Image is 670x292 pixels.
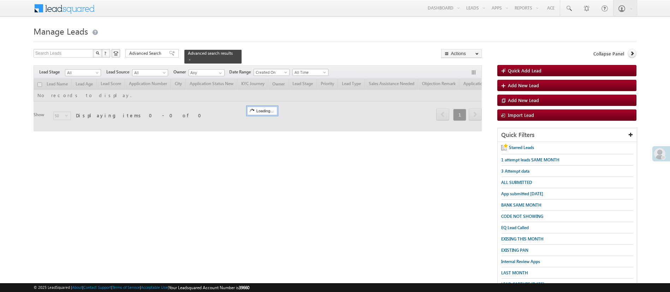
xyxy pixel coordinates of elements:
[188,50,233,56] span: Advanced search results
[292,69,328,76] a: All Time
[501,281,544,287] span: LEAD CAPTURE [DATE]
[169,285,249,290] span: Your Leadsquared Account Number is
[501,214,543,219] span: CODE NOT SHOWING
[501,248,528,253] span: EXISTING PAN
[229,69,254,75] span: Date Range
[34,284,249,291] span: © 2025 LeadSquared | | | | |
[173,69,189,75] span: Owner
[65,70,99,76] span: All
[501,259,540,264] span: Internal Review Apps
[39,69,65,75] span: Lead Stage
[508,97,539,103] span: Add New Lead
[132,69,168,76] a: All
[501,225,529,230] span: EQ Lead Called
[441,49,482,58] button: Actions
[254,69,287,76] span: Created On
[239,285,249,290] span: 39660
[106,69,132,75] span: Lead Source
[102,49,110,58] button: ?
[132,70,166,76] span: All
[65,69,101,76] a: All
[501,236,544,242] span: EXISING THIS MONTH
[501,168,529,174] span: 3 Attempt data
[247,107,277,115] div: Loading...
[501,202,541,208] span: BANK SAME MONTH
[72,285,82,290] a: About
[508,112,534,118] span: Import Lead
[83,285,111,290] a: Contact Support
[293,69,326,76] span: All Time
[112,285,140,290] a: Terms of Service
[501,270,528,275] span: LAST MONTH
[508,82,539,88] span: Add New Lead
[501,180,532,185] span: ALL SUBMITTED
[104,50,107,56] span: ?
[141,285,168,290] a: Acceptable Use
[254,69,290,76] a: Created On
[34,25,88,37] span: Manage Leads
[189,69,225,76] input: Type to Search
[593,50,624,57] span: Collapse Panel
[501,191,543,196] span: App submitted [DATE]
[129,50,164,56] span: Advanced Search
[498,128,637,142] div: Quick Filters
[96,51,99,55] img: Search
[501,157,559,162] span: 1 attempt leads SAME MONTH
[508,67,541,73] span: Quick Add Lead
[509,145,534,150] span: Starred Leads
[215,70,224,77] a: Show All Items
